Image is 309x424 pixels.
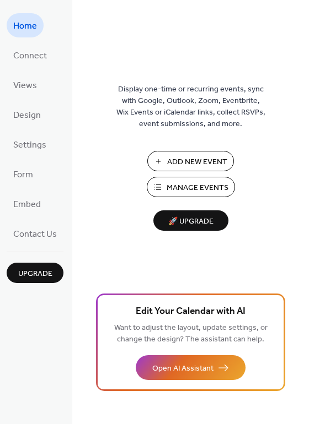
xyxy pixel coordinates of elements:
span: Design [13,107,41,124]
button: 🚀 Upgrade [153,210,228,231]
a: Form [7,162,40,186]
span: Contact Us [13,226,57,243]
a: Home [7,13,44,37]
button: Upgrade [7,263,63,283]
span: Edit Your Calendar with AI [136,304,246,319]
span: Form [13,166,33,184]
button: Add New Event [147,151,234,171]
span: Open AI Assistant [152,363,214,374]
span: 🚀 Upgrade [160,214,222,229]
button: Manage Events [147,177,235,197]
a: Contact Us [7,221,63,246]
span: Settings [13,137,46,154]
a: Settings [7,132,53,156]
a: Views [7,73,44,97]
a: Embed [7,192,47,216]
span: Want to adjust the layout, update settings, or change the design? The assistant can help. [114,320,268,347]
span: Manage Events [167,182,228,194]
a: Connect [7,43,54,67]
span: Connect [13,47,47,65]
span: Upgrade [18,268,52,280]
button: Open AI Assistant [136,355,246,380]
span: Add New Event [167,156,227,168]
span: Home [13,18,37,35]
a: Design [7,102,47,127]
span: Views [13,77,37,95]
span: Display one-time or recurring events, sync with Google, Outlook, Zoom, Eventbrite, Wix Events or ... [116,84,265,130]
span: Embed [13,196,41,214]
